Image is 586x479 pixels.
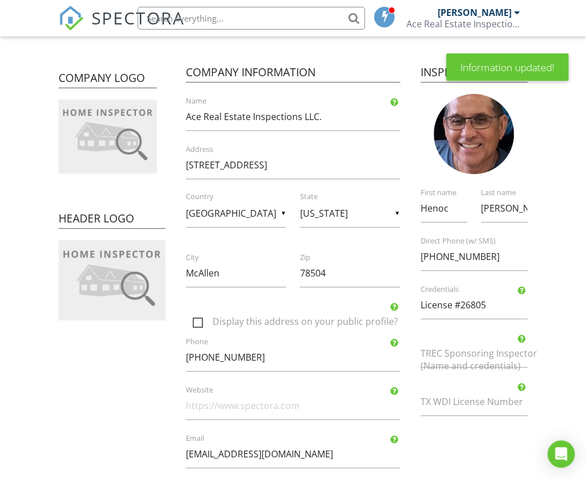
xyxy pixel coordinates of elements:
div: Information updated! [446,53,568,81]
input: https://www.spectora.com [186,392,400,420]
a: SPECTORA [59,15,185,39]
h4: Company Logo [59,71,157,89]
label: Country [186,192,300,202]
img: company-logo-placeholder-36d46f90f209bfd688c11e12444f7ae3bbe69803b1480f285d1f5ee5e7c7234b.jpg [59,240,165,320]
div: [PERSON_NAME] [438,7,512,18]
h4: Header Logo [59,211,165,229]
span: SPECTORA [92,6,185,30]
img: The Best Home Inspection Software - Spectora [59,6,84,31]
h4: Inspector Info [421,65,527,83]
input: Search everything... [138,7,365,30]
label: First name [421,188,481,198]
label: Direct Phone (w/ SMS) [421,236,541,246]
label: Display this address on your public profile? [193,316,406,331]
label: Last name [481,188,541,198]
label: Credentials [421,284,541,295]
img: company-logo-placeholder-36d46f90f209bfd688c11e12444f7ae3bbe69803b1480f285d1f5ee5e7c7234b.jpg [59,100,157,174]
div: Open Intercom Messenger [547,440,575,468]
label: TREC Sponsoring Inspector (Name and credentials) [421,347,541,373]
h4: Company Information [186,65,400,83]
label: State [300,192,413,202]
div: Ace Real Estate Inspections LLC. [406,18,520,30]
label: TX WDI License Number [421,395,541,408]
